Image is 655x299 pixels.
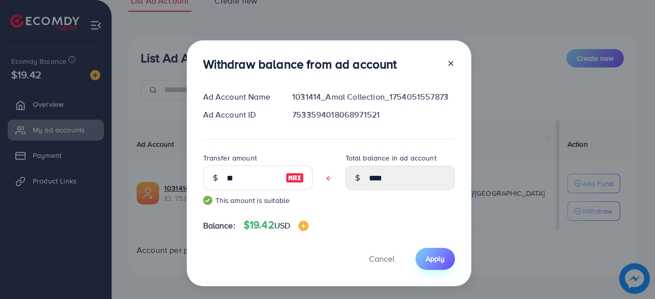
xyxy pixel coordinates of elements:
[274,220,290,231] span: USD
[345,153,436,163] label: Total balance in ad account
[203,220,235,232] span: Balance:
[356,248,407,270] button: Cancel
[284,91,463,103] div: 1031414_Amal Collection_1754051557873
[298,221,309,231] img: image
[195,109,285,121] div: Ad Account ID
[203,57,397,72] h3: Withdraw balance from ad account
[284,109,463,121] div: 7533594018068971521
[369,253,395,264] span: Cancel
[195,91,285,103] div: Ad Account Name
[426,254,445,264] span: Apply
[244,219,309,232] h4: $19.42
[203,196,212,205] img: guide
[203,195,313,205] small: This amount is suitable
[416,248,455,270] button: Apply
[286,172,304,184] img: image
[203,153,257,163] label: Transfer amount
